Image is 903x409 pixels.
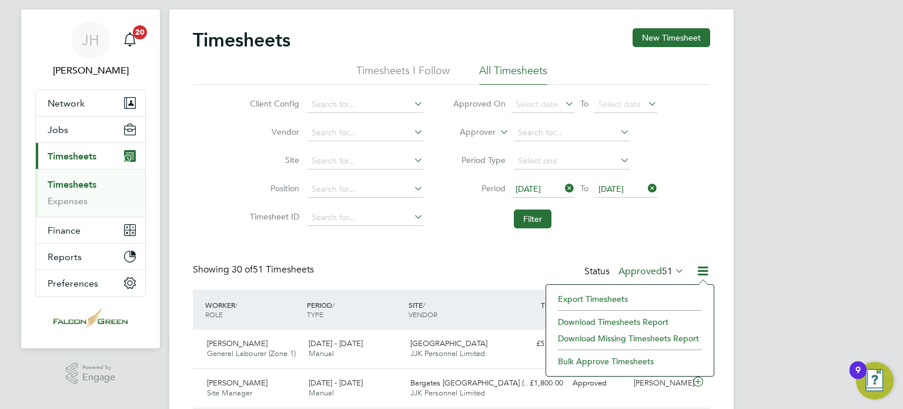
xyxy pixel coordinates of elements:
[21,9,160,348] nav: Main navigation
[48,251,82,262] span: Reports
[82,363,115,373] span: Powered by
[423,300,425,310] span: /
[309,378,363,388] span: [DATE] - [DATE]
[855,370,861,385] div: 9
[410,388,485,398] span: JJK Personnel Limited
[307,181,423,198] input: Search for...
[568,374,629,393] div: Approved
[207,388,252,398] span: Site Manager
[36,117,145,142] button: Jobs
[552,314,708,330] li: Download Timesheets Report
[36,143,145,169] button: Timesheets
[207,378,267,388] span: [PERSON_NAME]
[410,378,531,388] span: Bargates [GEOGRAPHIC_DATA] (…
[443,127,496,138] label: Approver
[356,64,450,85] li: Timesheets I Follow
[35,308,146,327] a: Go to home page
[48,179,96,190] a: Timesheets
[246,127,299,137] label: Vendor
[307,125,423,141] input: Search for...
[577,181,592,196] span: To
[66,363,116,385] a: Powered byEngage
[246,183,299,194] label: Position
[618,265,684,277] label: Approved
[133,25,147,39] span: 20
[307,153,423,169] input: Search for...
[235,300,238,310] span: /
[598,184,624,194] span: [DATE]
[232,264,253,275] span: 30 of
[332,300,335,310] span: /
[514,153,630,169] input: Select one
[48,124,68,135] span: Jobs
[552,291,708,307] li: Export Timesheets
[453,155,506,165] label: Period Type
[453,98,506,109] label: Approved On
[453,183,506,194] label: Period
[662,265,673,277] span: 51
[246,211,299,222] label: Timesheet ID
[309,388,334,398] span: Manual
[406,294,507,325] div: SITE
[410,348,485,358] span: JJK Personnel Limited
[516,184,541,194] span: [DATE]
[48,151,96,162] span: Timesheets
[36,270,145,296] button: Preferences
[246,98,299,109] label: Client Config
[82,32,99,48] span: JH
[48,195,88,207] a: Expenses
[307,97,423,113] input: Search for...
[507,334,568,354] div: £518.75
[633,28,710,47] button: New Timesheet
[193,28,290,52] h2: Timesheets
[35,64,146,78] span: John Hearty
[53,308,128,327] img: falcongreen-logo-retina.png
[309,348,334,358] span: Manual
[304,294,406,325] div: PERIOD
[598,99,641,109] span: Select date
[48,225,81,236] span: Finance
[577,96,592,111] span: To
[307,310,323,319] span: TYPE
[856,362,894,400] button: Open Resource Center, 9 new notifications
[35,21,146,78] a: JH[PERSON_NAME]
[309,338,363,348] span: [DATE] - [DATE]
[48,98,85,109] span: Network
[36,244,145,270] button: Reports
[507,374,568,393] div: £1,800.00
[409,310,437,319] span: VENDOR
[232,264,314,275] span: 51 Timesheets
[207,338,267,348] span: [PERSON_NAME]
[36,90,145,116] button: Network
[307,210,423,226] input: Search for...
[48,278,98,289] span: Preferences
[36,217,145,243] button: Finance
[629,374,690,393] div: [PERSON_NAME]
[514,210,551,228] button: Filter
[118,21,142,59] a: 20
[82,373,115,383] span: Engage
[479,64,547,85] li: All Timesheets
[205,310,223,319] span: ROLE
[552,330,708,347] li: Download Missing Timesheets Report
[36,169,145,217] div: Timesheets
[541,300,562,310] span: TOTAL
[202,294,304,325] div: WORKER
[552,353,708,370] li: Bulk Approve Timesheets
[514,125,630,141] input: Search for...
[516,99,558,109] span: Select date
[410,338,487,348] span: [GEOGRAPHIC_DATA]
[246,155,299,165] label: Site
[584,264,687,280] div: Status
[207,348,296,358] span: General Labourer (Zone 1)
[193,264,316,276] div: Showing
